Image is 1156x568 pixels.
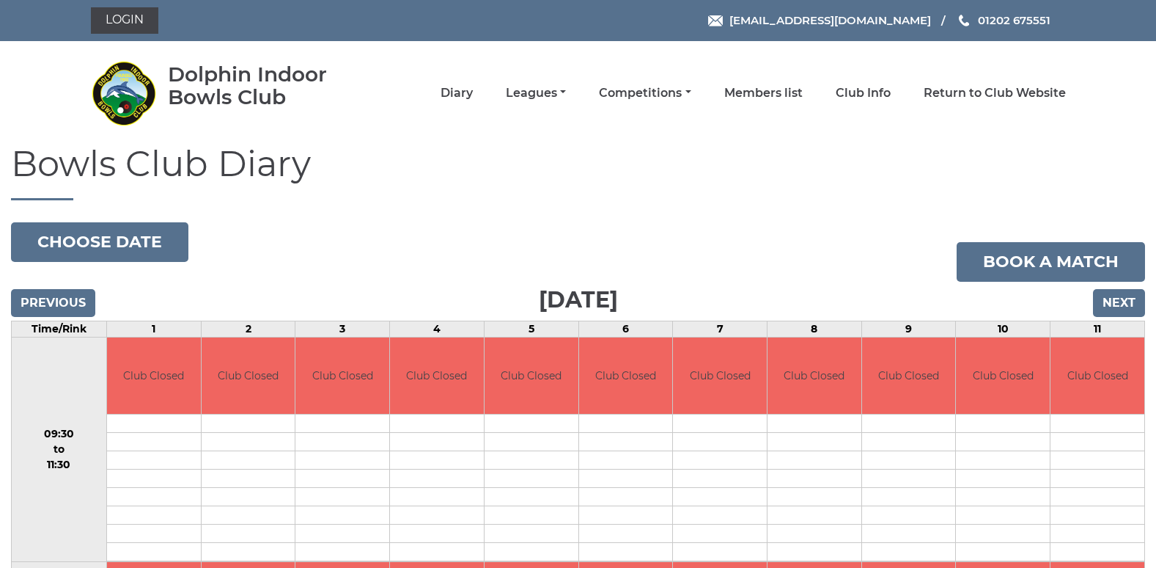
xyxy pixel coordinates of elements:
[106,321,201,337] td: 1
[1050,321,1145,337] td: 11
[295,321,390,337] td: 3
[168,63,369,109] div: Dolphin Indoor Bowls Club
[295,338,389,415] td: Club Closed
[107,338,201,415] td: Club Closed
[836,85,891,101] a: Club Info
[579,338,673,415] td: Club Closed
[201,321,295,337] td: 2
[506,85,566,101] a: Leagues
[578,321,673,337] td: 6
[91,60,157,126] img: Dolphin Indoor Bowls Club
[673,338,767,415] td: Club Closed
[957,12,1050,29] a: Phone us 01202 675551
[924,85,1066,101] a: Return to Club Website
[767,321,862,337] td: 8
[11,289,95,317] input: Previous
[862,338,956,415] td: Club Closed
[485,338,578,415] td: Club Closed
[708,12,931,29] a: Email [EMAIL_ADDRESS][DOMAIN_NAME]
[767,338,861,415] td: Club Closed
[708,15,723,26] img: Email
[1050,338,1144,415] td: Club Closed
[959,15,969,26] img: Phone us
[957,242,1145,282] a: Book a match
[729,13,931,27] span: [EMAIL_ADDRESS][DOMAIN_NAME]
[599,85,691,101] a: Competitions
[11,145,1145,200] h1: Bowls Club Diary
[91,7,158,34] a: Login
[441,85,473,101] a: Diary
[12,321,107,337] td: Time/Rink
[724,85,803,101] a: Members list
[673,321,767,337] td: 7
[956,338,1050,415] td: Club Closed
[978,13,1050,27] span: 01202 675551
[1093,289,1145,317] input: Next
[956,321,1050,337] td: 10
[202,338,295,415] td: Club Closed
[390,338,484,415] td: Club Closed
[11,222,188,262] button: Choose date
[484,321,578,337] td: 5
[861,321,956,337] td: 9
[390,321,485,337] td: 4
[12,337,107,562] td: 09:30 to 11:30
